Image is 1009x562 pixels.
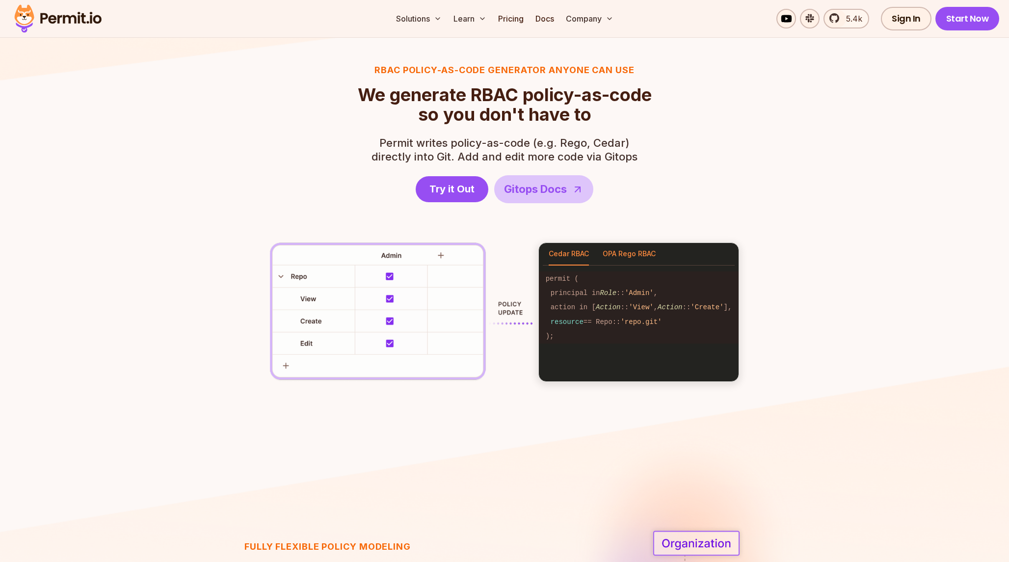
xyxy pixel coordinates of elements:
[549,243,589,266] button: Cedar RBAC
[881,7,931,30] a: Sign In
[358,63,652,77] h3: RBAC Policy-as-code generator anyone can use
[392,9,446,28] button: Solutions
[539,329,739,344] code: );
[450,9,490,28] button: Learn
[551,318,584,326] span: resource
[539,271,739,286] code: permit (
[494,175,593,203] a: Gitops Docs
[358,85,652,105] span: We generate RBAC policy-as-code
[10,2,106,35] img: Permit logo
[416,176,488,202] a: Try it Out
[629,303,653,311] span: 'View'
[600,289,616,297] span: Role
[539,315,739,329] code: == Repo::
[690,303,723,311] span: 'Create'
[372,136,637,163] p: directly into Git. Add and edit more code via Gitops
[658,303,682,311] span: Action
[504,181,567,197] span: Gitops Docs
[494,9,528,28] a: Pricing
[429,182,475,196] span: Try it Out
[620,318,662,326] span: 'repo.git'
[531,9,558,28] a: Docs
[372,136,637,150] span: Permit writes policy-as-code (e.g. Rego, Cedar)
[596,303,620,311] span: Action
[603,243,656,266] button: OPA Rego RBAC
[562,9,617,28] button: Company
[625,289,654,297] span: 'Admin'
[244,540,512,554] h3: Fully flexible policy modeling
[823,9,869,28] a: 5.4k
[539,286,739,300] code: principal in :: ,
[358,85,652,124] h2: so you don't have to
[539,300,739,315] code: action in [ :: , :: ],
[840,13,862,25] span: 5.4k
[935,7,1000,30] a: Start Now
